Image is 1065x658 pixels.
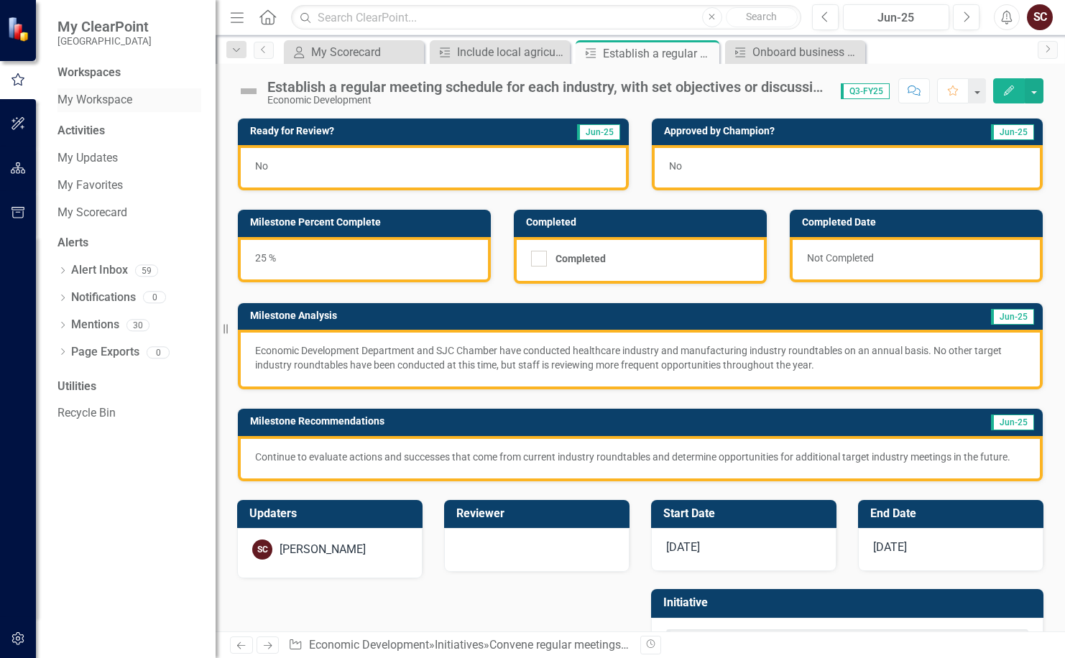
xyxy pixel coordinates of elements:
a: Initiatives [435,638,484,652]
div: 30 [126,319,149,331]
img: Not Defined [237,80,260,103]
h3: Approved by Champion? [664,126,929,136]
span: Jun-25 [577,124,620,140]
span: Jun-25 [991,124,1034,140]
div: 0 [147,346,170,358]
img: ClearPoint Strategy [7,17,32,42]
div: SC [252,539,272,560]
div: Not Completed [790,237,1043,282]
h3: Milestone Recommendations [250,416,840,427]
span: Jun-25 [991,309,1034,325]
a: Notifications [71,289,136,306]
div: Alerts [57,235,201,251]
span: [DATE] [873,540,907,554]
div: » » » [288,637,630,654]
h3: Initiative [663,596,1036,609]
div: Workspaces [57,65,121,81]
div: My Scorecard [311,43,420,61]
span: No [255,160,268,172]
a: My Scorecard [287,43,420,61]
a: Page Exports [71,344,139,361]
input: Search ClearPoint... [291,5,801,30]
h3: Updaters [249,507,415,520]
span: Search [746,11,777,22]
div: 59 [135,264,158,277]
div: [PERSON_NAME] [280,542,366,558]
button: Search [726,7,798,27]
span: Q3-FY25 [841,83,890,99]
div: Establish a regular meeting schedule for each industry, with set objectives or discussion topics [603,45,716,62]
p: Economic Development Department and SJC Chamber have conducted healthcare industry and manufactur... [255,343,1025,372]
a: My Workspace [57,92,201,108]
span: No [669,160,682,172]
span: Jun-25 [991,414,1034,430]
p: Continue to evaluate actions and successes that come from current industry roundtables and determ... [255,450,1025,464]
div: Utilities [57,379,201,395]
a: Alert Inbox [71,262,128,279]
div: Jun-25 [848,9,944,27]
span: [DATE] [666,540,700,554]
a: My Scorecard [57,205,201,221]
h3: Reviewer [456,507,622,520]
h3: Completed [526,217,760,228]
div: Economic Development [267,95,826,106]
a: Include local agriculture businesses in regularly scheduled BRE visits/programming [433,43,566,61]
h3: Milestone Analysis [250,310,770,321]
a: Economic Development [309,638,429,652]
div: 25 % [238,237,491,282]
span: My ClearPoint [57,18,152,35]
h3: Start Date [663,507,829,520]
div: Onboard business attraction tools that help establish a business engagement procedure [752,43,862,61]
div: Establish a regular meeting schedule for each industry, with set objectives or discussion topics [267,79,826,95]
h3: Milestone Percent Complete [250,217,484,228]
small: [GEOGRAPHIC_DATA] [57,35,152,47]
div: Include local agriculture businesses in regularly scheduled BRE visits/programming [457,43,566,61]
a: My Updates [57,150,201,167]
a: Recycle Bin [57,405,201,422]
h3: Completed Date [802,217,1036,228]
button: SC [1027,4,1053,30]
h3: Ready for Review? [250,126,493,136]
a: Onboard business attraction tools that help establish a business engagement procedure [729,43,862,61]
div: Activities [57,123,201,139]
button: Jun-25 [843,4,949,30]
a: My Favorites [57,177,201,194]
div: 0 [143,292,166,304]
h3: End Date [870,507,1036,520]
a: Mentions [71,317,119,333]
